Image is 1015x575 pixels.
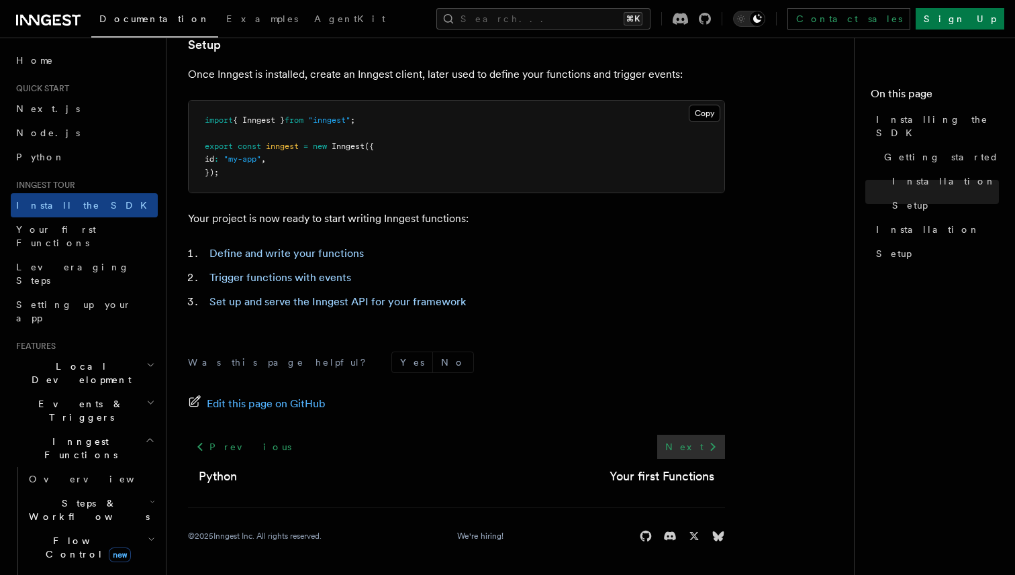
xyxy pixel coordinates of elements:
a: Home [11,48,158,72]
button: Inngest Functions [11,429,158,467]
span: Inngest tour [11,180,75,191]
a: Trigger functions with events [209,271,351,284]
button: Flow Controlnew [23,529,158,566]
span: Steps & Workflows [23,496,150,523]
a: Overview [23,467,158,491]
span: Installing the SDK [876,113,999,140]
span: const [238,142,261,151]
span: Setup [876,247,912,260]
span: = [303,142,308,151]
p: Your project is now ready to start writing Inngest functions: [188,209,725,228]
span: inngest [266,142,299,151]
a: Setting up your app [11,293,158,330]
button: Copy [689,105,720,122]
span: Inngest Functions [11,435,145,462]
span: : [214,154,219,164]
a: Setup [188,36,221,54]
span: import [205,115,233,125]
span: Quick start [11,83,69,94]
button: Local Development [11,354,158,392]
h4: On this page [871,86,999,107]
span: from [285,115,303,125]
span: id [205,154,214,164]
a: Sign Up [916,8,1004,30]
span: Edit this page on GitHub [207,395,326,413]
span: new [109,547,131,562]
a: Installation [887,169,999,193]
a: Documentation [91,4,218,38]
a: Next [657,435,725,459]
a: Next.js [11,97,158,121]
span: Flow Control [23,534,148,561]
a: Getting started [879,145,999,169]
a: Install the SDK [11,193,158,217]
span: Python [16,152,65,162]
a: Set up and serve the Inngest API for your framework [209,295,466,308]
span: AgentKit [314,13,385,24]
a: AgentKit [306,4,393,36]
span: ; [350,115,355,125]
span: new [313,142,327,151]
a: Contact sales [787,8,910,30]
a: We're hiring! [457,531,503,541]
a: Edit this page on GitHub [188,395,326,413]
span: Events & Triggers [11,397,146,424]
button: Events & Triggers [11,392,158,429]
span: export [205,142,233,151]
a: Your first Functions [11,217,158,255]
button: Yes [392,352,432,372]
span: Setup [892,199,928,212]
a: Examples [218,4,306,36]
span: Home [16,54,54,67]
button: No [433,352,473,372]
span: Installation [876,223,980,236]
span: Inngest [332,142,365,151]
span: Installation [892,174,996,188]
a: Your first Functions [610,467,714,486]
span: Getting started [884,150,999,164]
span: , [261,154,266,164]
a: Leveraging Steps [11,255,158,293]
a: Python [11,145,158,169]
span: Examples [226,13,298,24]
span: Overview [29,474,167,484]
p: Once Inngest is installed, create an Inngest client, later used to define your functions and trig... [188,65,725,84]
span: Next.js [16,103,80,114]
span: Setting up your app [16,299,132,323]
p: Was this page helpful? [188,356,375,369]
button: Toggle dark mode [733,11,765,27]
span: "my-app" [224,154,261,164]
kbd: ⌘K [624,12,642,25]
a: Define and write your functions [209,247,364,260]
a: Installing the SDK [871,107,999,145]
a: Installation [871,217,999,242]
span: ({ [365,142,374,151]
a: Previous [188,435,299,459]
span: { Inngest } [233,115,285,125]
a: Setup [871,242,999,266]
span: }); [205,168,219,177]
span: Leveraging Steps [16,262,130,286]
a: Python [199,467,237,486]
span: Install the SDK [16,200,155,211]
span: "inngest" [308,115,350,125]
span: Local Development [11,360,146,386]
span: Documentation [99,13,210,24]
a: Node.js [11,121,158,145]
div: © 2025 Inngest Inc. All rights reserved. [188,531,322,541]
button: Search...⌘K [436,8,650,30]
a: Setup [887,193,999,217]
button: Steps & Workflows [23,491,158,529]
span: Your first Functions [16,224,96,248]
span: Node.js [16,127,80,138]
span: Features [11,341,56,352]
